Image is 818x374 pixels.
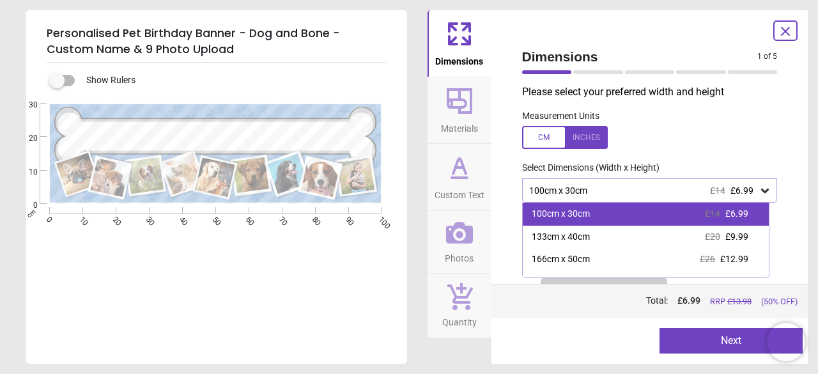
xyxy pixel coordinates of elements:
span: £9.99 [725,231,748,242]
p: Please select your preferred width and height [522,85,788,99]
div: 100cm x 30cm [532,208,590,221]
span: Dimensions [522,47,758,66]
span: Custom Text [435,183,484,202]
div: 100cm x 30cm [528,185,759,196]
div: 166cm x 50cm [532,253,590,266]
iframe: Brevo live chat [767,323,805,361]
div: Total: [521,295,798,308]
span: Quantity [442,310,477,329]
div: 133cm x 40cm [532,231,590,244]
label: Measurement Units [522,110,599,123]
span: 1 of 5 [757,51,777,62]
span: £12.99 [720,254,748,264]
button: Dimensions [428,10,491,77]
span: £ [677,295,700,308]
button: Materials [428,77,491,144]
span: Dimensions [435,49,483,68]
button: Photos [428,211,491,274]
span: 6.99 [683,295,700,306]
button: Quantity [428,274,491,338]
span: Photos [445,246,474,265]
span: 20 [13,133,38,144]
div: Show Rulers [57,73,407,88]
span: 30 [13,100,38,111]
span: cm [25,208,36,219]
button: Custom Text [428,144,491,210]
label: Select Dimensions (Width x Height) [512,162,660,175]
span: £26 [700,254,715,264]
span: £14 [710,185,725,196]
span: 10 [13,167,38,178]
button: Next [660,328,803,354]
span: £6.99 [725,208,748,219]
span: RRP [710,296,752,308]
span: £20 [705,231,720,242]
div: 200cm x 60cm [532,276,590,289]
span: (50% OFF) [761,296,798,308]
span: 0 [13,200,38,211]
span: Materials [441,116,478,136]
span: £14 [705,208,720,219]
span: £ 13.98 [727,297,752,306]
span: £6.99 [730,185,753,196]
span: £16.99 [720,277,748,287]
span: £34 [700,277,715,287]
h5: Personalised Pet Birthday Banner - Dog and Bone - Custom Name & 9 Photo Upload [47,20,387,63]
